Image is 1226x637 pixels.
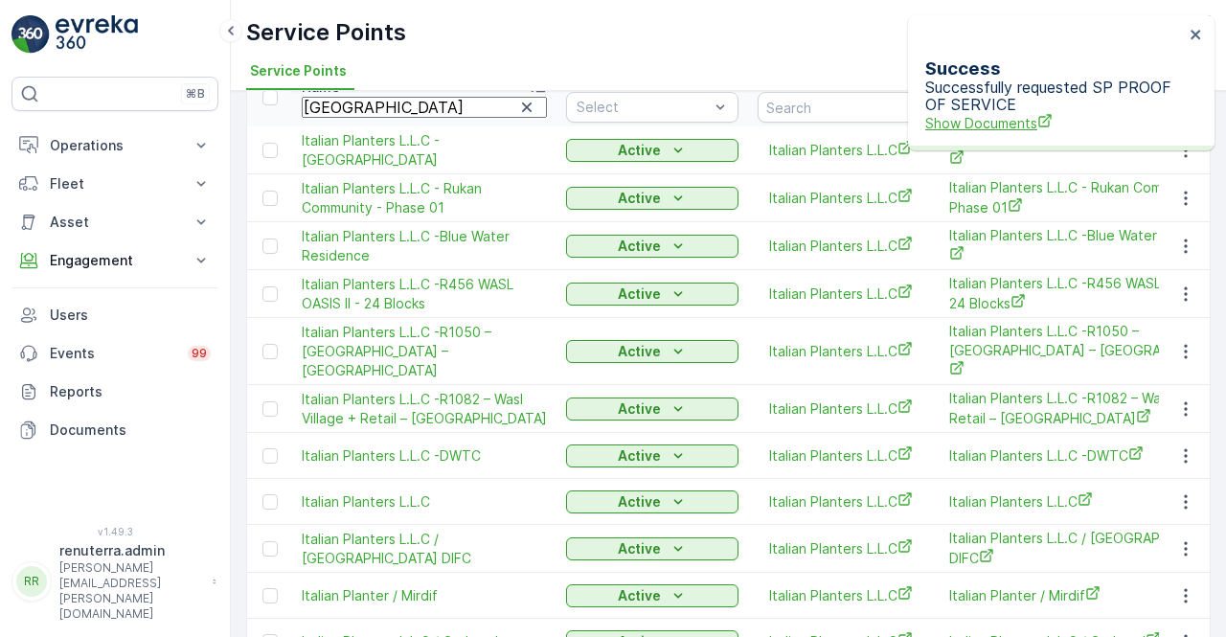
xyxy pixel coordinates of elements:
[262,191,278,206] div: Toggle Row Selected
[925,79,1184,133] p: Successfully requested SP PROOF OF SERVICE
[769,284,919,304] a: Italian Planters L.L.C
[262,494,278,510] div: Toggle Row Selected
[618,189,661,208] p: Active
[50,213,180,232] p: Asset
[566,444,738,467] button: Active
[11,411,218,449] a: Documents
[302,586,547,605] a: Italian Planter / Mirdif
[186,86,205,102] p: ⌘B
[566,584,738,607] button: Active
[769,398,919,419] a: Italian Planters L.L.C
[262,588,278,603] div: Toggle Row Selected
[302,323,547,380] a: Italian Planters L.L.C -R1050 – Wasl Green Park – Ras Al Khor
[925,58,1184,79] h3: Success
[302,446,547,466] a: Italian Planters L.L.C -DWTC
[618,539,661,558] p: Active
[302,227,547,265] a: Italian Planters L.L.C -Blue Water Residence
[302,530,547,568] span: Italian Planters L.L.C / [GEOGRAPHIC_DATA] DIFC
[618,342,661,361] p: Active
[618,586,661,605] p: Active
[302,390,547,428] span: Italian Planters L.L.C -R1082 – Wasl Village + Retail – [GEOGRAPHIC_DATA]
[566,490,738,513] button: Active
[566,537,738,560] button: Active
[56,15,138,54] img: logo_light-DOdMpM7g.png
[769,236,919,256] a: Italian Planters L.L.C
[11,296,218,334] a: Users
[566,187,738,210] button: Active
[769,445,919,466] a: Italian Planters L.L.C
[618,237,661,256] p: Active
[50,136,180,155] p: Operations
[302,275,547,313] a: Italian Planters L.L.C -R456 WASL OASIS II - 24 Blocks
[566,235,738,258] button: Active
[925,113,1184,133] a: Show Documents
[769,538,919,558] a: Italian Planters L.L.C
[246,17,406,48] p: Service Points
[302,179,547,217] a: Italian Planters L.L.C - Rukan Community - Phase 01
[262,448,278,464] div: Toggle Row Selected
[1190,27,1203,45] button: close
[302,323,547,380] span: Italian Planters L.L.C -R1050 – [GEOGRAPHIC_DATA] – [GEOGRAPHIC_DATA]
[50,382,211,401] p: Reports
[566,139,738,162] button: Active
[262,541,278,557] div: Toggle Row Selected
[302,97,547,118] input: Search
[618,141,661,160] p: Active
[769,140,919,160] a: Italian Planters L.L.C
[618,446,661,466] p: Active
[262,286,278,302] div: Toggle Row Selected
[566,398,738,421] button: Active
[50,421,211,440] p: Documents
[11,526,218,537] span: v 1.49.3
[302,131,547,170] span: Italian Planters L.L.C - [GEOGRAPHIC_DATA]
[11,373,218,411] a: Reports
[11,203,218,241] button: Asset
[618,284,661,304] p: Active
[302,131,547,170] a: Italian Planters L.L.C - Dubai Production City
[250,61,347,80] span: Service Points
[618,492,661,512] p: Active
[262,239,278,254] div: Toggle Row Selected
[566,283,738,306] button: Active
[11,126,218,165] button: Operations
[50,174,180,193] p: Fleet
[769,188,919,208] a: Italian Planters L.L.C
[262,143,278,158] div: Toggle Row Selected
[302,390,547,428] a: Italian Planters L.L.C -R1082 – Wasl Village + Retail – Al Qusais
[262,344,278,359] div: Toggle Row Selected
[262,401,278,417] div: Toggle Row Selected
[11,241,218,280] button: Engagement
[769,491,919,512] a: Italian Planters L.L.C
[50,251,180,270] p: Engagement
[566,340,738,363] button: Active
[618,399,661,419] p: Active
[11,334,218,373] a: Events99
[59,541,203,560] p: renuterra.admin
[11,15,50,54] img: logo
[59,560,203,622] p: [PERSON_NAME][EMAIL_ADDRESS][PERSON_NAME][DOMAIN_NAME]
[769,341,919,361] a: Italian Planters L.L.C
[16,566,47,597] div: RR
[758,92,930,123] input: Search
[50,344,176,363] p: Events
[192,346,207,361] p: 99
[11,165,218,203] button: Fleet
[769,585,919,605] a: Italian Planters L.L.C
[302,492,547,512] a: Italian Planters L.L.C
